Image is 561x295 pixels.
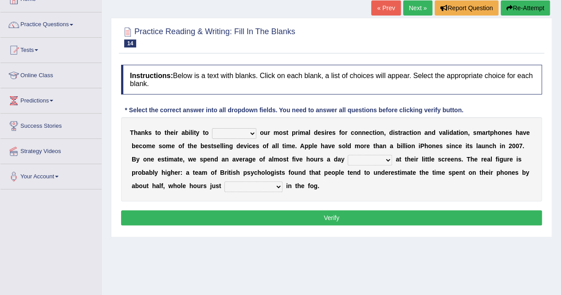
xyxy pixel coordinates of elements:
b: T [467,156,471,163]
b: e [216,142,220,149]
b: l [345,142,347,149]
a: Tests [0,38,102,60]
b: e [459,142,462,149]
b: p [305,142,309,149]
b: m [300,129,305,136]
a: Next » [403,0,432,16]
b: d [347,142,351,149]
b: c [406,129,410,136]
b: r [295,129,298,136]
b: i [298,129,300,136]
b: r [486,129,488,136]
b: o [205,129,209,136]
b: f [263,156,265,163]
b: i [167,156,169,163]
b: a [137,129,141,136]
b: e [483,156,487,163]
b: a [272,142,275,149]
b: t [286,156,289,163]
b: i [459,129,460,136]
b: e [207,156,211,163]
b: p [308,142,312,149]
b: e [193,142,197,149]
b: o [413,129,417,136]
b: s [458,156,461,163]
b: l [275,142,277,149]
b: o [178,142,182,149]
b: e [365,129,369,136]
b: t [282,142,284,149]
b: t [165,156,167,163]
b: v [296,156,299,163]
b: f [495,156,498,163]
b: o [143,156,147,163]
b: d [314,129,318,136]
b: s [473,129,477,136]
b: n [225,142,229,149]
b: T [130,129,134,136]
b: t [373,129,375,136]
b: o [360,142,364,149]
b: s [439,142,443,149]
b: i [465,142,467,149]
b: s [395,129,398,136]
b: n [464,129,468,136]
b: a [181,129,185,136]
b: e [314,142,318,149]
b: s [282,129,286,136]
b: u [314,156,318,163]
b: r [481,156,483,163]
b: e [505,129,509,136]
b: i [174,129,176,136]
b: t [409,129,412,136]
b: a [442,129,446,136]
b: m [286,142,291,149]
b: e [291,142,295,149]
b: t [211,142,213,149]
b: d [214,156,218,163]
b: e [318,129,321,136]
b: l [490,156,492,163]
b: e [252,156,256,163]
b: c [139,142,142,149]
a: Practice Questions [0,12,102,35]
b: i [447,129,449,136]
a: Predictions [0,88,102,110]
div: * Select the correct answer into all dropdown fields. You need to answer all questions before cli... [121,106,467,115]
b: s [518,156,522,163]
button: Verify [121,210,542,225]
b: s [208,142,211,149]
b: r [318,156,320,163]
b: i [498,156,499,163]
b: h [494,129,498,136]
b: , [384,129,386,136]
b: o [310,156,314,163]
b: m [476,129,482,136]
b: b [200,142,204,149]
b: i [419,142,420,149]
b: n [210,156,214,163]
b: h [515,129,519,136]
b: n [362,129,366,136]
b: h [321,142,325,149]
b: r [400,129,402,136]
b: f [292,156,294,163]
b: r [416,156,418,163]
b: b [185,129,189,136]
b: r [267,129,270,136]
button: Report Question [435,0,498,16]
b: h [375,142,379,149]
b: l [422,156,424,163]
b: f [339,129,341,136]
b: l [190,129,192,136]
b: s [320,156,323,163]
b: a [305,129,309,136]
b: e [239,156,243,163]
b: m [166,142,171,149]
b: h [407,156,411,163]
b: e [151,156,154,163]
b: t [398,129,400,136]
b: l [277,142,279,149]
b: n [451,142,455,149]
b: l [312,142,314,149]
